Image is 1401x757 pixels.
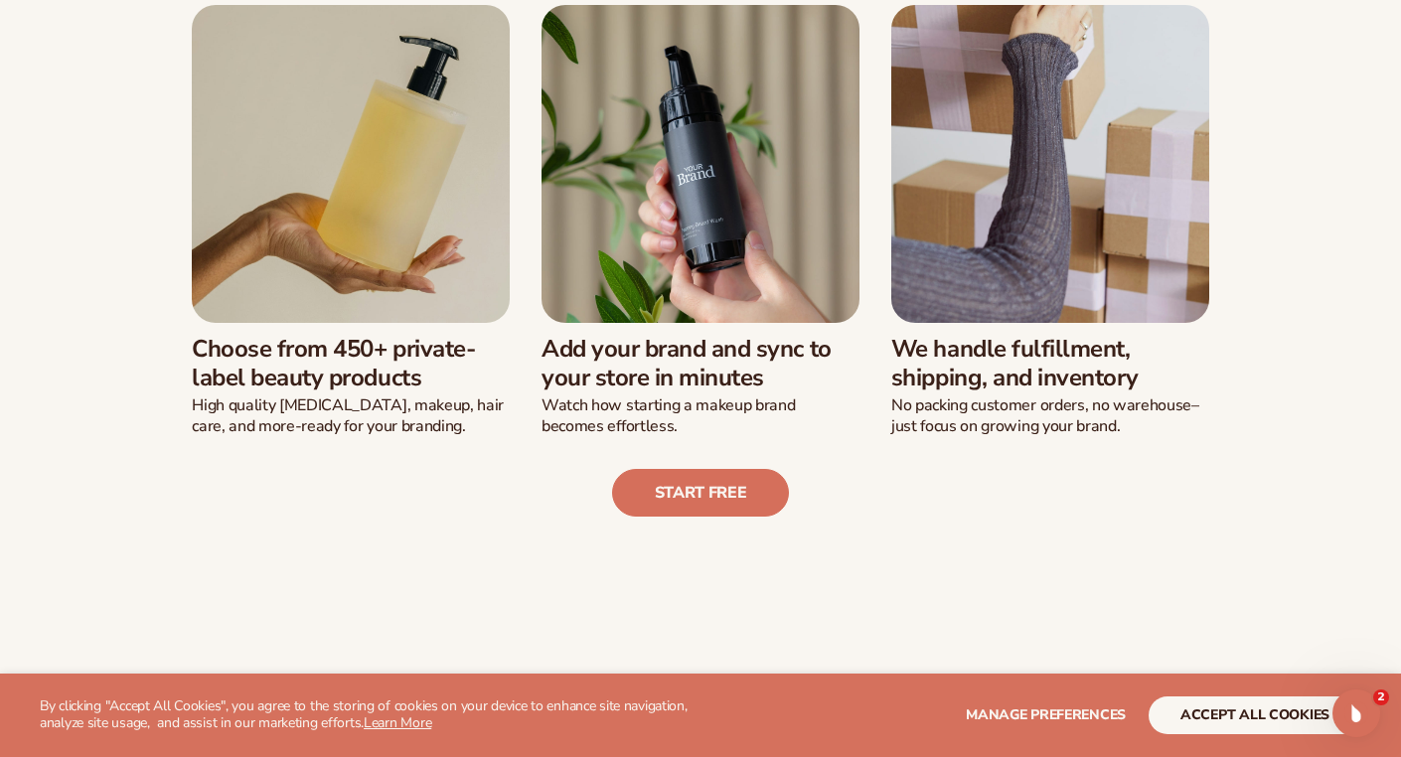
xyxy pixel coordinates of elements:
[891,395,1209,437] p: No packing customer orders, no warehouse–just focus on growing your brand.
[542,5,859,323] img: Male hand holding beard wash.
[192,335,510,392] h3: Choose from 450+ private-label beauty products
[891,5,1209,323] img: Female moving shipping boxes.
[1332,689,1380,737] iframe: Intercom live chat
[966,696,1126,734] button: Manage preferences
[192,5,510,323] img: Female hand holding soap bottle.
[542,335,859,392] h3: Add your brand and sync to your store in minutes
[40,698,719,732] p: By clicking "Accept All Cookies", you agree to the storing of cookies on your device to enhance s...
[542,395,859,437] p: Watch how starting a makeup brand becomes effortless.
[192,395,510,437] p: High quality [MEDICAL_DATA], makeup, hair care, and more-ready for your branding.
[612,469,790,517] a: Start free
[1149,696,1361,734] button: accept all cookies
[891,335,1209,392] h3: We handle fulfillment, shipping, and inventory
[966,705,1126,724] span: Manage preferences
[364,713,431,732] a: Learn More
[1373,689,1389,705] span: 2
